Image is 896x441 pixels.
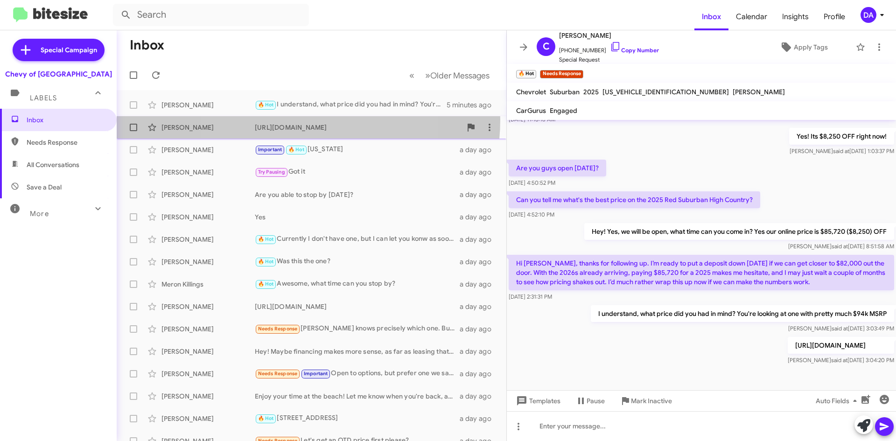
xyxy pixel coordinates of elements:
[559,41,659,55] span: [PHONE_NUMBER]
[460,347,499,356] div: a day ago
[258,102,274,108] span: 🔥 Hot
[404,66,420,85] button: Previous
[543,39,550,54] span: C
[304,371,328,377] span: Important
[509,160,606,176] p: Are you guys open [DATE]?
[161,168,255,177] div: [PERSON_NAME]
[816,392,861,409] span: Auto Fields
[559,30,659,41] span: [PERSON_NAME]
[255,279,460,289] div: Awesome, what time can you stop by?
[612,392,679,409] button: Mark Inactive
[255,144,460,155] div: [US_STATE]
[514,392,560,409] span: Templates
[161,347,255,356] div: [PERSON_NAME]
[516,106,546,115] span: CarGurus
[460,392,499,401] div: a day ago
[258,371,298,377] span: Needs Response
[509,293,552,300] span: [DATE] 2:31:31 PM
[516,88,546,96] span: Chevrolet
[610,47,659,54] a: Copy Number
[161,414,255,423] div: [PERSON_NAME]
[788,357,894,364] span: [PERSON_NAME] [DATE] 3:04:20 PM
[460,280,499,289] div: a day ago
[587,392,605,409] span: Pause
[404,66,495,85] nav: Page navigation example
[808,392,868,409] button: Auto Fields
[816,3,853,30] a: Profile
[756,39,851,56] button: Apply Tags
[161,257,255,266] div: [PERSON_NAME]
[832,325,848,332] span: said at
[509,179,555,186] span: [DATE] 4:50:52 PM
[788,325,894,332] span: [PERSON_NAME] [DATE] 3:03:49 PM
[288,147,304,153] span: 🔥 Hot
[789,128,894,145] p: Yes! Its $8,250 OFF right now!
[460,168,499,177] div: a day ago
[540,70,583,78] small: Needs Response
[460,302,499,311] div: a day ago
[460,190,499,199] div: a day ago
[255,392,460,401] div: Enjoy your time at the beach! Let me know when you're back, and we can schedule a visit to explor...
[161,212,255,222] div: [PERSON_NAME]
[833,147,849,154] span: said at
[161,369,255,378] div: [PERSON_NAME]
[409,70,414,81] span: «
[13,39,105,61] a: Special Campaign
[425,70,430,81] span: »
[788,243,894,250] span: [PERSON_NAME] [DATE] 8:51:58 AM
[460,324,499,334] div: a day ago
[27,115,106,125] span: Inbox
[27,160,79,169] span: All Conversations
[161,123,255,132] div: [PERSON_NAME]
[258,326,298,332] span: Needs Response
[853,7,886,23] button: DA
[27,182,62,192] span: Save a Deal
[460,145,499,154] div: a day ago
[255,190,460,199] div: Are you able to stop by [DATE]?
[258,281,274,287] span: 🔥 Hot
[507,392,568,409] button: Templates
[460,414,499,423] div: a day ago
[255,256,460,267] div: Was this the one?
[258,236,274,242] span: 🔥 Hot
[583,88,599,96] span: 2025
[790,147,894,154] span: [PERSON_NAME] [DATE] 1:03:37 PM
[27,138,106,147] span: Needs Response
[258,415,274,421] span: 🔥 Hot
[255,323,460,334] div: [PERSON_NAME] knows precisely which one. But it's a 2025 white premier.
[258,259,274,265] span: 🔥 Hot
[861,7,876,23] div: DA
[430,70,490,81] span: Older Messages
[516,70,536,78] small: 🔥 Hot
[161,324,255,334] div: [PERSON_NAME]
[775,3,816,30] a: Insights
[255,368,460,379] div: Open to options, but prefer one we saw with the black grill, moving console/power mirrors are a m...
[113,4,309,26] input: Search
[161,392,255,401] div: [PERSON_NAME]
[728,3,775,30] span: Calendar
[130,38,164,53] h1: Inbox
[788,337,894,354] p: [URL][DOMAIN_NAME]
[733,88,785,96] span: [PERSON_NAME]
[420,66,495,85] button: Next
[794,39,828,56] span: Apply Tags
[161,100,255,110] div: [PERSON_NAME]
[694,3,728,30] span: Inbox
[161,302,255,311] div: [PERSON_NAME]
[559,55,659,64] span: Special Request
[255,234,460,245] div: Currently I don't have one, but I can let you konw as soon as we get one
[161,190,255,199] div: [PERSON_NAME]
[591,305,894,322] p: I understand, what price did you had in mind? You're looking at one with pretty much $94k MSRP
[584,223,894,240] p: Hey! Yes, we will be open, what time can you come in? Yes our online price is $85,720 ($8,250) OFF
[41,45,97,55] span: Special Campaign
[509,255,894,290] p: Hi [PERSON_NAME], thanks for following up. I’m ready to put a deposit down [DATE] if we can get c...
[832,243,848,250] span: said at
[550,106,577,115] span: Engaged
[460,369,499,378] div: a day ago
[255,347,460,356] div: Hey! Maybe financing makes more sense, as far as leasing that's the best we can do
[509,211,554,218] span: [DATE] 4:52:10 PM
[255,123,462,132] div: [URL][DOMAIN_NAME]
[5,70,112,79] div: Chevy of [GEOGRAPHIC_DATA]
